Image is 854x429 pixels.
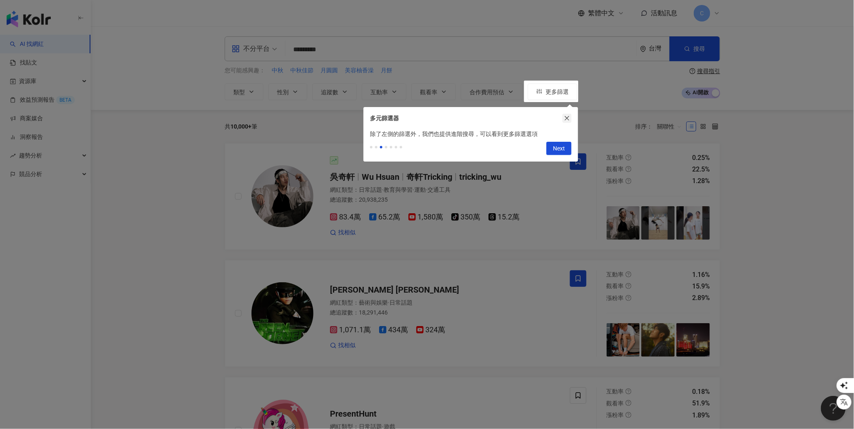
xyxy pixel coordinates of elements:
span: Next [553,142,565,155]
button: Next [546,142,572,155]
button: close [562,114,572,123]
div: 多元篩選器 [370,114,562,123]
span: close [564,115,570,121]
div: 除了左側的篩選外，我們也提供進階搜尋，可以看到更多篩選選項 [363,129,578,138]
